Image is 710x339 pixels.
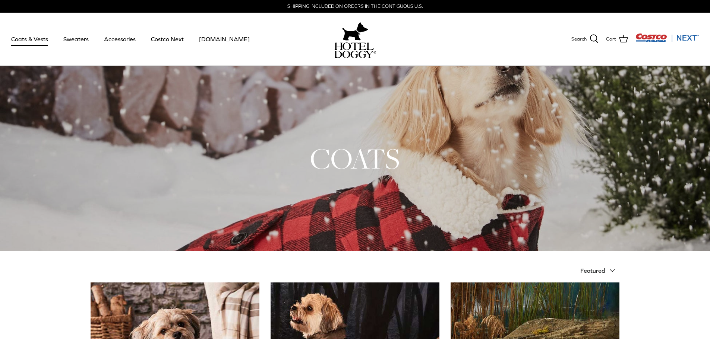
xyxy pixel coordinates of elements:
[91,140,620,177] h1: COATS
[57,26,95,52] a: Sweaters
[571,34,599,44] a: Search
[144,26,190,52] a: Costco Next
[571,35,587,43] span: Search
[334,42,376,58] img: hoteldoggycom
[635,33,699,42] img: Costco Next
[4,26,55,52] a: Coats & Vests
[606,34,628,44] a: Cart
[342,20,368,42] img: hoteldoggy.com
[606,35,616,43] span: Cart
[635,38,699,44] a: Visit Costco Next
[580,262,620,279] button: Featured
[97,26,142,52] a: Accessories
[192,26,256,52] a: [DOMAIN_NAME]
[334,20,376,58] a: hoteldoggy.com hoteldoggycom
[580,267,605,274] span: Featured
